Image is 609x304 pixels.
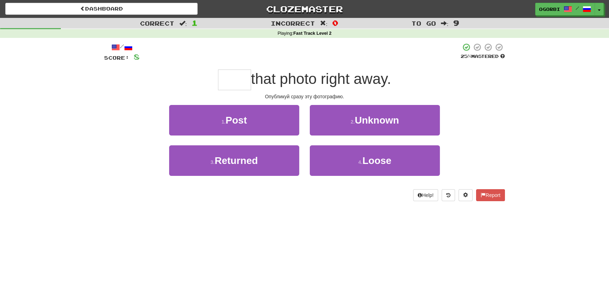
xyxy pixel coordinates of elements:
span: 1 [192,19,198,27]
button: Report [476,189,505,201]
span: 25 % [461,53,471,59]
button: 1.Post [169,105,299,136]
span: Ogorbi [539,6,560,12]
small: 4 . [358,159,363,165]
button: Round history (alt+y) [442,189,455,201]
strong: Fast Track Level 2 [293,31,332,36]
a: Clozemaster [208,3,400,15]
span: : [320,20,328,26]
small: 1 . [222,119,226,125]
span: : [441,20,449,26]
button: Help! [413,189,438,201]
span: that photo right away. [251,71,391,87]
span: Post [226,115,247,126]
span: 0 [332,19,338,27]
button: 4.Loose [310,145,440,176]
a: Ogorbi / [535,3,595,15]
button: 3.Returned [169,145,299,176]
small: 3 . [211,159,215,165]
span: : [179,20,187,26]
span: Incorrect [271,20,315,27]
span: To go [411,20,436,27]
span: Correct [140,20,174,27]
span: / [576,6,579,11]
div: Опубликуй сразу эту фотографию. [104,93,505,100]
span: Score: [104,55,129,61]
span: Returned [214,155,258,166]
small: 2 . [351,119,355,125]
span: Unknown [355,115,399,126]
span: 8 [134,52,140,61]
a: Dashboard [5,3,198,15]
div: / [104,43,140,52]
span: Loose [363,155,391,166]
span: 9 [453,19,459,27]
button: 2.Unknown [310,105,440,136]
div: Mastered [461,53,505,60]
